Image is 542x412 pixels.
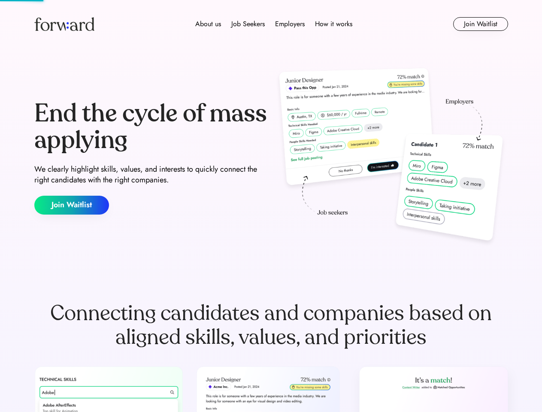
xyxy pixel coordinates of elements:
img: Forward logo [34,17,94,31]
button: Join Waitlist [34,196,109,215]
div: Job Seekers [231,19,265,29]
div: We clearly highlight skills, values, and interests to quickly connect the right candidates with t... [34,164,268,185]
div: End the cycle of mass applying [34,100,268,153]
div: About us [195,19,221,29]
div: Connecting candidates and companies based on aligned skills, values, and priorities [34,301,508,349]
button: Join Waitlist [453,17,508,31]
img: hero-image.png [275,65,508,250]
div: Employers [275,19,305,29]
div: How it works [315,19,352,29]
